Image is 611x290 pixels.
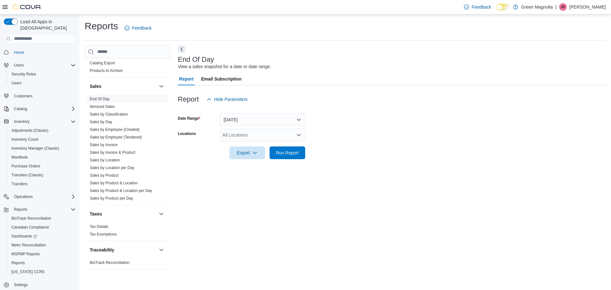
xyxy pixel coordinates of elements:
button: [DATE] [220,113,305,126]
a: Inventory Count [9,136,41,143]
span: Reports [11,260,25,265]
h3: Traceability [90,247,114,253]
span: Manifests [11,155,28,160]
span: Settings [14,282,28,287]
span: Inventory Manager (Classic) [11,146,59,151]
button: Inventory [11,118,32,125]
span: Email Subscription [201,73,242,85]
span: Transfers (Classic) [11,173,43,178]
span: Settings [11,281,76,289]
button: Users [1,61,78,70]
span: Sales by Location [90,158,120,163]
button: Run Report [270,146,305,159]
a: Sales by Employee (Created) [90,127,140,132]
a: Tax Exemptions [90,232,117,237]
button: Catalog [1,104,78,113]
span: Canadian Compliance [9,223,76,231]
a: Sales by Employee (Tendered) [90,135,142,139]
span: Sales by Invoice [90,142,117,147]
span: Products to Archive [90,68,123,73]
span: Home [14,50,24,55]
span: Hide Parameters [214,96,248,103]
div: Taxes [85,223,170,241]
button: Customers [1,91,78,101]
button: Transfers (Classic) [6,171,78,180]
div: Sales [85,95,170,205]
button: Open list of options [296,132,301,138]
span: Reports [14,207,27,212]
span: Customers [14,94,32,99]
span: JR [561,3,565,11]
a: Sales by Day [90,120,112,124]
span: Sales by Employee (Tendered) [90,135,142,140]
span: Run Report [276,150,299,156]
span: Sales by Invoice & Product [90,150,135,155]
button: Sales [158,82,165,90]
span: Security Roles [11,72,36,77]
button: Transfers [6,180,78,188]
span: Manifests [9,153,76,161]
h3: Taxes [90,211,102,217]
a: Transfers [9,180,30,188]
span: [US_STATE] CCRS [11,269,45,274]
span: Metrc Reconciliation [11,243,46,248]
span: Transfers [9,180,76,188]
a: Itemized Sales [90,104,115,109]
button: Traceability [90,247,156,253]
span: Transfers (Classic) [9,171,76,179]
span: Feedback [472,4,491,10]
a: Sales by Product [90,173,119,178]
a: Metrc Reconciliation [9,241,48,249]
button: Hide Parameters [204,93,250,106]
span: Metrc Reconciliation [9,241,76,249]
button: Catalog [11,105,30,113]
button: Reports [1,205,78,214]
a: Catalog Export [90,61,115,65]
span: Purchase Orders [9,162,76,170]
a: BioTrack Reconciliation [9,215,54,222]
a: Adjustments (Classic) [9,127,51,134]
span: Users [11,61,76,69]
span: BioTrack Reconciliation [11,216,51,221]
button: BioTrack Reconciliation [6,214,78,223]
span: Purchase Orders [11,164,40,169]
a: Customers [11,92,35,100]
span: Sales by Product per Day [90,196,133,201]
span: Export [233,146,261,159]
button: Reports [6,258,78,267]
label: Date Range [178,116,200,121]
span: Inventory [11,118,76,125]
a: Sales by Product & Location [90,181,138,185]
p: | [555,3,557,11]
span: Load All Apps in [GEOGRAPHIC_DATA] [18,18,76,31]
h3: End Of Day [178,56,214,63]
button: Home [1,48,78,57]
span: Sales by Location per Day [90,165,134,170]
button: Adjustments (Classic) [6,126,78,135]
span: BioTrack Reconciliation [90,260,130,265]
a: Users [9,79,24,87]
a: Dashboards [9,232,39,240]
button: Users [6,79,78,88]
p: Green Magnolia [521,3,553,11]
button: Settings [1,280,78,289]
a: Manifests [9,153,30,161]
span: MSPMP Reports [11,251,40,257]
span: Users [14,63,24,68]
span: Inventory Count [9,136,76,143]
a: Tax Details [90,224,109,229]
span: Sales by Classification [90,112,128,117]
span: Adjustments (Classic) [9,127,76,134]
a: [US_STATE] CCRS [9,268,47,276]
a: Sales by Location per Day [90,166,134,170]
a: Inventory Manager (Classic) [9,145,62,152]
a: Reports [9,259,27,267]
a: BioTrack Reconciliation [90,260,130,265]
img: Cova [13,4,41,10]
div: Traceability [85,259,170,269]
h3: Sales [90,83,102,89]
p: [PERSON_NAME] [569,3,606,11]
